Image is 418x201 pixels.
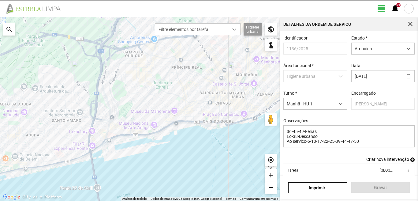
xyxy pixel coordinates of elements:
[155,24,229,35] span: Filtre elementos por tarefa
[265,23,277,36] div: public
[379,168,392,173] div: [GEOGRAPHIC_DATA]
[396,3,401,7] div: +9
[283,91,297,96] label: Turno *
[151,197,222,200] span: Dados do mapa ©2025 Google, Inst. Geogr. Nacional
[240,197,278,200] a: Comunicar um erro no mapa
[366,157,409,162] span: Criar nova intervenção
[122,197,147,201] button: Atalhos de teclado
[351,63,360,68] label: Data
[4,3,67,14] img: file
[390,4,400,13] span: notifications
[265,113,277,126] button: Arraste o Pegman para o mapa para abrir o Street View
[288,182,347,193] a: Imprimir
[352,43,403,54] span: Atribuída
[283,22,351,26] div: Detalhes da Ordem de Serviço
[351,36,368,40] label: Estado *
[354,185,406,190] span: Gravar
[2,193,22,201] img: Google
[283,118,308,123] label: Observações
[283,36,308,40] label: Identificador
[351,91,376,96] label: Encarregado
[403,43,415,54] div: dropdown trigger
[3,23,15,36] div: search
[410,157,415,162] span: add
[351,182,410,193] button: Gravar
[229,24,241,35] div: dropdown trigger
[265,169,277,181] div: add
[265,154,277,166] div: my_location
[284,98,335,109] span: Manhã - HU 1
[2,193,22,201] a: Abrir esta área no Google Maps (abre uma nova janela)
[226,197,236,200] a: Termos
[283,63,314,68] label: Área funcional *
[244,23,262,36] div: Higiene urbana
[405,168,410,173] span: more_vert
[377,4,386,13] span: view_day
[265,181,277,194] div: remove
[265,39,277,51] div: touch_app
[288,168,298,173] div: Tarefa
[335,98,347,109] div: dropdown trigger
